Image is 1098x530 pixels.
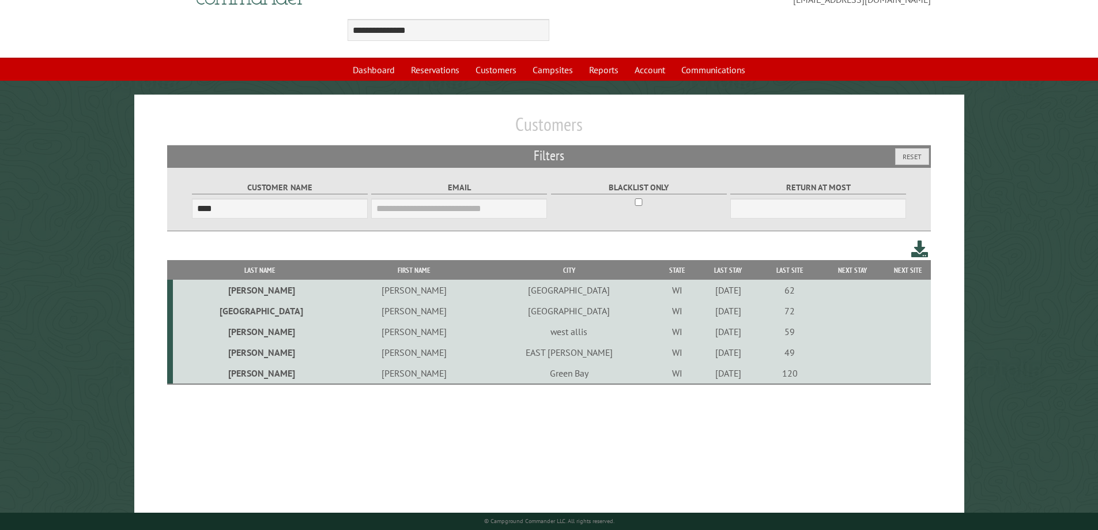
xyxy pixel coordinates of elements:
[699,284,757,296] div: [DATE]
[348,321,481,342] td: [PERSON_NAME]
[481,321,658,342] td: west allis
[173,363,348,384] td: [PERSON_NAME]
[895,148,929,165] button: Reset
[348,342,481,363] td: [PERSON_NAME]
[759,300,820,321] td: 72
[657,260,697,280] th: State
[371,181,547,194] label: Email
[167,145,931,167] h2: Filters
[699,347,757,358] div: [DATE]
[699,367,757,379] div: [DATE]
[657,300,697,321] td: WI
[192,181,368,194] label: Customer Name
[657,321,697,342] td: WI
[348,260,481,280] th: First Name
[469,59,523,81] a: Customers
[481,342,658,363] td: EAST [PERSON_NAME]
[759,260,820,280] th: Last Site
[404,59,466,81] a: Reservations
[759,321,820,342] td: 59
[759,280,820,300] td: 62
[697,260,759,280] th: Last Stay
[911,238,928,260] a: Download this customer list (.csv)
[173,300,348,321] td: [GEOGRAPHIC_DATA]
[173,280,348,300] td: [PERSON_NAME]
[657,363,697,384] td: WI
[346,59,402,81] a: Dashboard
[481,300,658,321] td: [GEOGRAPHIC_DATA]
[484,517,614,525] small: © Campground Commander LLC. All rights reserved.
[481,363,658,384] td: Green Bay
[674,59,752,81] a: Communications
[348,363,481,384] td: [PERSON_NAME]
[628,59,672,81] a: Account
[481,260,658,280] th: City
[173,321,348,342] td: [PERSON_NAME]
[481,280,658,300] td: [GEOGRAPHIC_DATA]
[348,300,481,321] td: [PERSON_NAME]
[173,342,348,363] td: [PERSON_NAME]
[551,181,727,194] label: Blacklist only
[759,363,820,384] td: 120
[730,181,906,194] label: Return at most
[167,113,931,145] h1: Customers
[699,305,757,317] div: [DATE]
[820,260,885,280] th: Next Stay
[526,59,580,81] a: Campsites
[582,59,625,81] a: Reports
[885,260,931,280] th: Next Site
[699,326,757,337] div: [DATE]
[348,280,481,300] td: [PERSON_NAME]
[173,260,348,280] th: Last Name
[657,280,697,300] td: WI
[657,342,697,363] td: WI
[759,342,820,363] td: 49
